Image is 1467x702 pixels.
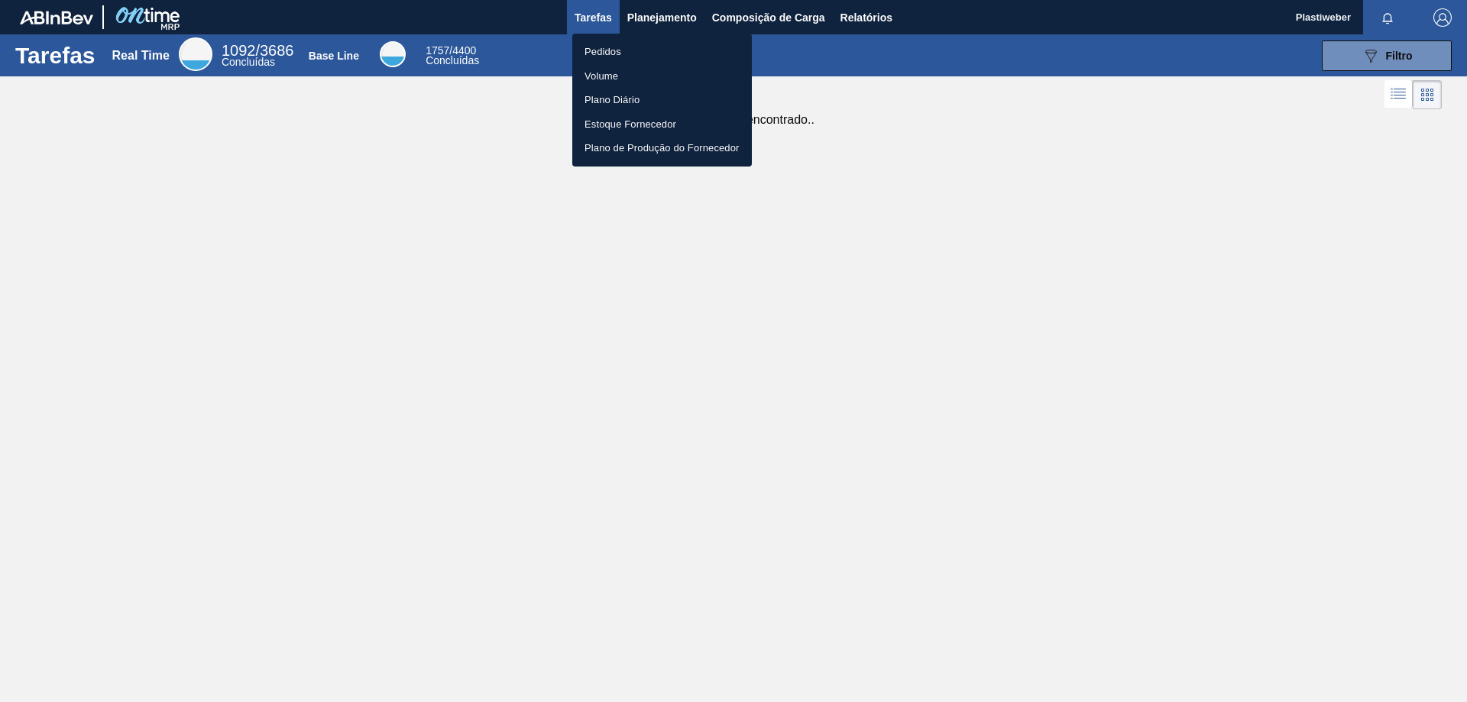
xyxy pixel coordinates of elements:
a: Pedidos [572,40,752,64]
a: Estoque Fornecedor [572,112,752,137]
a: Plano de Produção do Fornecedor [572,136,752,160]
a: Plano Diário [572,88,752,112]
a: Volume [572,64,752,89]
